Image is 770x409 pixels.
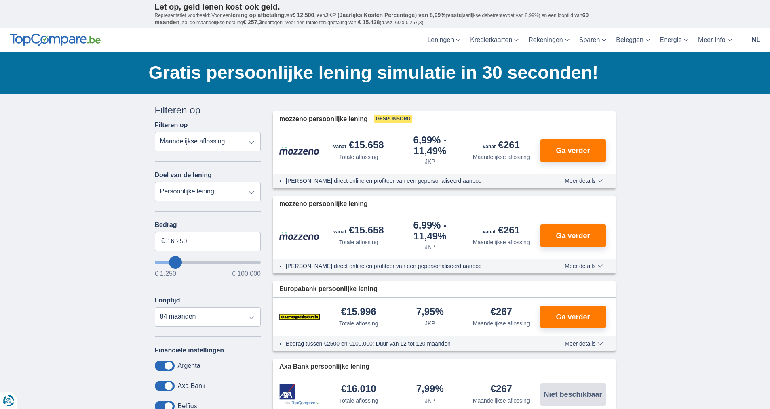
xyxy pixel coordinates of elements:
[333,140,384,151] div: €15.658
[473,396,530,405] div: Maandelijkse aflossing
[398,135,463,156] div: 6,99%
[540,383,606,406] button: Niet beschikbaar
[232,271,261,277] span: € 100.000
[565,341,603,346] span: Meer details
[333,225,384,237] div: €15.658
[279,307,320,327] img: product.pl.alt Europabank
[447,12,462,18] span: vaste
[491,307,512,318] div: €267
[559,178,609,184] button: Meer details
[398,220,463,241] div: 6,99%
[483,140,520,151] div: €261
[611,28,655,52] a: Beleggen
[279,199,368,209] span: mozzeno persoonlijke lening
[473,238,530,246] div: Maandelijkse aflossing
[279,384,320,405] img: product.pl.alt Axa Bank
[473,319,530,327] div: Maandelijkse aflossing
[693,28,737,52] a: Meer Info
[155,347,224,354] label: Financiële instellingen
[565,178,603,184] span: Meer details
[341,384,376,395] div: €16.010
[10,34,101,46] img: TopCompare
[155,221,261,229] label: Bedrag
[565,263,603,269] span: Meer details
[491,384,512,395] div: €267
[655,28,693,52] a: Energie
[425,319,435,327] div: JKP
[155,12,616,26] p: Representatief voorbeeld: Voor een van , een ( jaarlijkse debetrentevoet van 8,99%) en een loopti...
[416,384,444,395] div: 7,99%
[155,261,261,264] input: wantToBorrow
[425,396,435,405] div: JKP
[416,307,444,318] div: 7,95%
[540,224,606,247] button: Ga verder
[231,12,284,18] span: lening op afbetaling
[155,12,589,25] span: 60 maanden
[339,319,378,327] div: Totale aflossing
[155,297,180,304] label: Looptijd
[286,340,535,348] li: Bedrag tussen €2500 en €100.000; Duur van 12 tot 120 maanden
[286,262,535,270] li: [PERSON_NAME] direct online en profiteer van een gepersonaliseerd aanbod
[465,28,523,52] a: Kredietkaarten
[279,362,369,371] span: Axa Bank persoonlijke lening
[540,139,606,162] button: Ga verder
[574,28,612,52] a: Sparen
[523,28,574,52] a: Rekeningen
[556,313,590,321] span: Ga verder
[286,177,535,185] li: [PERSON_NAME] direct online en profiteer van een gepersonaliseerd aanbod
[339,238,378,246] div: Totale aflossing
[374,115,412,123] span: Gesponsord
[422,28,465,52] a: Leningen
[425,157,435,166] div: JKP
[473,153,530,161] div: Maandelijkse aflossing
[540,306,606,328] button: Ga verder
[243,19,262,25] span: € 257,3
[339,153,378,161] div: Totale aflossing
[341,307,376,318] div: €15.996
[556,232,590,239] span: Ga verder
[155,122,188,129] label: Filteren op
[339,396,378,405] div: Totale aflossing
[358,19,380,25] span: € 15.438
[178,362,200,369] label: Argenta
[747,28,765,52] a: nl
[279,285,378,294] span: Europabank persoonlijke lening
[178,382,205,390] label: Axa Bank
[161,237,165,246] span: €
[279,231,320,240] img: product.pl.alt Mozzeno
[325,12,446,18] span: JKP (Jaarlijks Kosten Percentage) van 8,99%
[279,115,368,124] span: mozzeno persoonlijke lening
[279,146,320,155] img: product.pl.alt Mozzeno
[155,172,212,179] label: Doel van de lening
[149,60,616,85] h1: Gratis persoonlijke lening simulatie in 30 seconden!
[425,243,435,251] div: JKP
[292,12,314,18] span: € 12.500
[155,2,616,12] p: Let op, geld lenen kost ook geld.
[559,340,609,347] button: Meer details
[556,147,590,154] span: Ga verder
[559,263,609,269] button: Meer details
[155,103,261,117] div: Filteren op
[155,271,176,277] span: € 1.250
[483,225,520,237] div: €261
[544,391,602,398] span: Niet beschikbaar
